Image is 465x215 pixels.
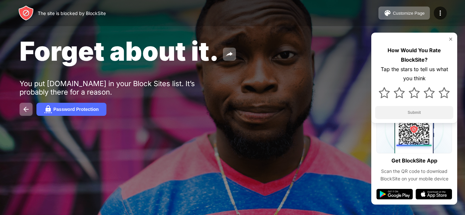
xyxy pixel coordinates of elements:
[376,189,413,199] img: google-play.svg
[391,156,437,165] div: Get BlockSite App
[22,105,30,113] img: back.svg
[376,168,452,182] div: Scan the QR code to download BlockSite on your mobile device
[424,87,435,98] img: star.svg
[20,35,219,67] span: Forget about it.
[36,103,106,116] button: Password Protection
[379,87,390,98] img: star.svg
[378,7,430,20] button: Customize Page
[416,189,452,199] img: app-store.svg
[384,9,391,17] img: pallet.svg
[394,87,405,98] img: star.svg
[53,107,99,112] div: Password Protection
[436,9,444,17] img: menu-icon.svg
[226,50,233,58] img: share.svg
[375,65,453,84] div: Tap the stars to tell us what you think
[20,79,221,96] div: You put [DOMAIN_NAME] in your Block Sites list. It’s probably there for a reason.
[375,46,453,65] div: How Would You Rate BlockSite?
[375,106,453,119] button: Submit
[18,5,34,21] img: header-logo.svg
[409,87,420,98] img: star.svg
[393,11,425,16] div: Customize Page
[439,87,450,98] img: star.svg
[38,10,106,16] div: The site is blocked by BlockSite
[44,105,52,113] img: password.svg
[448,37,453,42] img: rate-us-close.svg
